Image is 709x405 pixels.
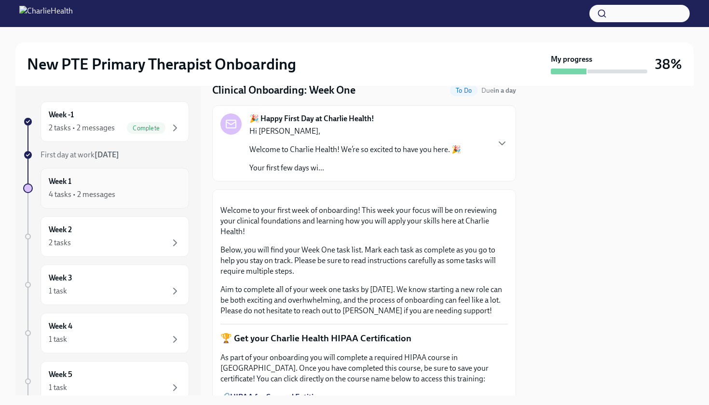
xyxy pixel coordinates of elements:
div: 1 task [49,334,67,345]
span: Complete [127,125,165,132]
p: Aim to complete all of your week one tasks by [DATE]. We know starting a new role can be both exc... [220,284,508,316]
h6: Week 3 [49,273,72,283]
div: 2 tasks [49,237,71,248]
a: Week -12 tasks • 2 messagesComplete [23,101,189,142]
p: Your first few days wi... [249,163,461,173]
strong: in a day [493,86,516,95]
h6: Week 1 [49,176,71,187]
div: 1 task [49,382,67,393]
a: Week 31 task [23,265,189,305]
p: 🔗 [220,392,508,403]
a: First day at work[DATE] [23,150,189,160]
h4: Clinical Onboarding: Week One [212,83,355,98]
p: Hi [PERSON_NAME], [249,126,461,137]
h6: Week 4 [49,321,72,332]
strong: [DATE] [95,150,119,159]
a: Week 14 tasks • 2 messages [23,168,189,209]
a: Week 51 task [23,361,189,402]
h3: 38% [655,56,682,73]
span: Due [481,86,516,95]
h6: Week -1 [49,110,74,120]
div: 1 task [49,286,67,296]
p: Welcome to your first week of onboarding! This week your focus will be on reviewing your clinical... [220,205,508,237]
div: 2 tasks • 2 messages [49,123,115,133]
strong: 🎉 Happy First Day at Charlie Health! [249,113,374,124]
h6: Week 5 [49,369,72,380]
span: August 30th, 2025 07:00 [481,86,516,95]
p: Below, you will find your Week One task list. Mark each task as complete as you go to help you st... [220,245,508,277]
a: HIPAA for Covered Entities [230,392,321,402]
h2: New PTE Primary Therapist Onboarding [27,55,296,74]
img: CharlieHealth [19,6,73,21]
a: Week 41 task [23,313,189,353]
p: Welcome to Charlie Health! We’re so excited to have you here. 🎉 [249,144,461,155]
strong: My progress [551,54,592,65]
span: First day at work [41,150,119,159]
a: Week 22 tasks [23,216,189,257]
div: 4 tasks • 2 messages [49,189,115,200]
p: As part of your onboarding you will complete a required HIPAA course in [GEOGRAPHIC_DATA]. Once y... [220,352,508,384]
span: To Do [450,87,477,94]
p: 🏆 Get your Charlie Health HIPAA Certification [220,332,508,345]
h6: Week 2 [49,224,72,235]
